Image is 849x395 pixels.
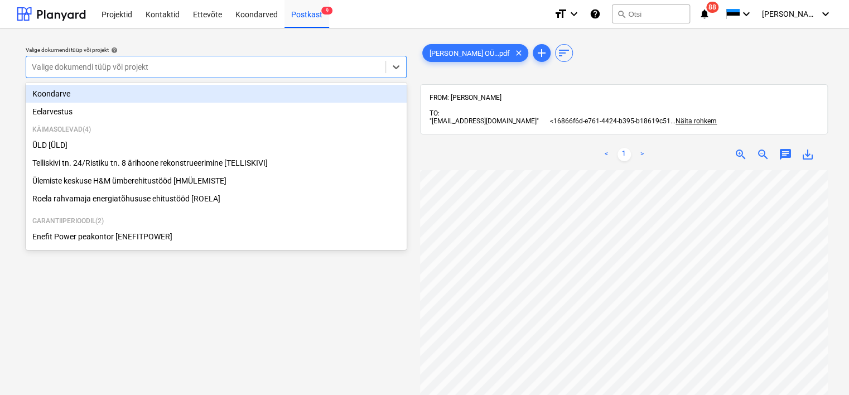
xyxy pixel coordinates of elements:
[430,109,440,117] span: TO:
[612,4,690,23] button: Otsi
[618,148,631,161] a: Page 1 is your current page
[321,7,332,15] span: 9
[109,47,118,54] span: help
[554,7,567,21] i: format_size
[32,216,400,226] p: Garantiiperioodil ( 2 )
[535,46,548,60] span: add
[617,9,626,18] span: search
[740,7,753,21] i: keyboard_arrow_down
[706,2,718,13] span: 88
[699,7,710,21] i: notifications
[26,103,407,121] div: Eelarvestus
[422,44,528,62] div: [PERSON_NAME] OÜ...pdf
[762,9,818,18] span: [PERSON_NAME]
[801,148,814,161] span: save_alt
[26,46,407,54] div: Valige dokumendi tüüp või projekt
[779,148,792,161] span: chat
[600,148,613,161] a: Previous page
[32,125,400,134] p: Käimasolevad ( 4 )
[26,136,407,154] div: ÜLD [ÜLD]
[567,7,581,21] i: keyboard_arrow_down
[676,117,717,125] span: Näita rohkem
[670,117,717,125] span: ...
[734,148,747,161] span: zoom_in
[26,228,407,245] div: Enefit Power peakontor [ENEFITPOWER]
[26,245,407,263] div: [STREET_ADDRESS] [PALDISKI]
[819,7,832,21] i: keyboard_arrow_down
[26,190,407,208] div: Roela rahvamaja energiatõhususe ehitustööd [ROELA]
[26,245,407,263] div: Paldiski mnt 48a Tallinn [PALDISKI]
[26,154,407,172] div: Telliskivi tn. 24/Ristiku tn. 8 ärihoone rekonstrueerimine [TELLISKIVI]
[756,148,770,161] span: zoom_out
[26,172,407,190] div: Ülemiste keskuse H&M ümberehitustööd [HMÜLEMISTE]
[590,7,601,21] i: Abikeskus
[557,46,571,60] span: sort
[512,46,525,60] span: clear
[430,94,501,102] span: FROM: [PERSON_NAME]
[423,49,517,57] span: [PERSON_NAME] OÜ...pdf
[26,85,407,103] div: Koondarve
[635,148,649,161] a: Next page
[430,117,670,125] span: "[EMAIL_ADDRESS][DOMAIN_NAME]" <16866f6d-e761-4424-b395-b18619c51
